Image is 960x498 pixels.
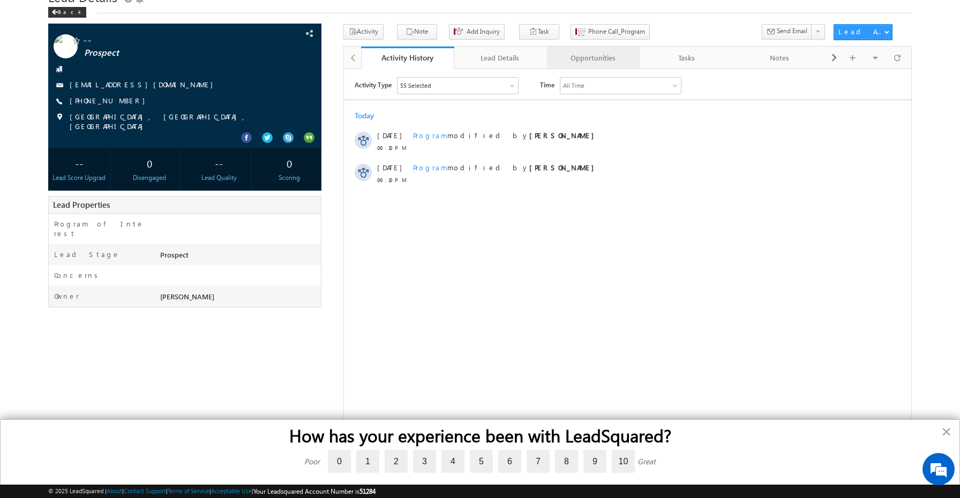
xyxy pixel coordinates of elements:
[48,7,86,18] div: Back
[343,24,384,40] button: Activity
[51,173,108,183] div: Lead Score Upgrad
[69,94,256,103] span: modified by
[160,292,214,301] span: [PERSON_NAME]
[555,450,578,473] label: 8
[742,51,817,64] div: Notes
[56,12,87,21] div: 55 Selected
[54,9,174,25] div: Sales Activity,Program,Email Bounced,Email Link Clicked,Email Marked Spam & 50 more..
[191,173,248,183] div: Lead Quality
[369,52,446,63] div: Activity History
[359,487,376,495] span: 51284
[51,153,108,173] div: --
[185,62,256,71] strong: [PERSON_NAME]
[304,456,320,466] div: Poor
[463,51,538,64] div: Lead Details
[219,12,241,21] div: All Time
[185,94,256,103] strong: [PERSON_NAME]
[70,80,219,89] a: [EMAIL_ADDRESS][DOMAIN_NAME]
[356,450,379,473] label: 1
[83,34,254,45] span: --
[397,24,437,40] button: Note
[69,62,103,71] span: Program
[191,153,248,173] div: --
[413,450,436,473] label: 3
[54,34,78,62] img: Profile photo
[53,199,110,210] span: Lead Properties
[121,153,178,173] div: 0
[498,450,521,473] label: 6
[941,423,951,440] button: Close
[612,450,635,473] label: 10
[11,8,48,24] span: Activity Type
[157,250,321,265] div: Prospect
[261,153,318,173] div: 0
[637,456,656,466] div: Great
[54,219,147,238] label: Program of Interest
[33,94,57,103] span: [DATE]
[441,450,464,473] label: 4
[54,250,120,259] label: Lead Stage
[54,291,79,301] label: Owner
[583,450,606,473] label: 9
[22,425,938,446] h2: How has your experience been with LeadSquared?
[33,74,65,84] span: 06:10 PM
[124,487,166,494] a: Contact Support
[838,27,884,36] div: Lead Actions
[121,173,178,183] div: Disengaged
[211,487,252,494] a: Acceptable Use
[196,8,211,24] span: Time
[54,270,102,280] label: Concerns
[69,94,103,103] span: Program
[69,62,256,71] span: modified by
[33,106,65,116] span: 06:10 PM
[168,487,209,494] a: Terms of Service
[70,96,151,107] span: [PHONE_NUMBER]
[649,51,724,64] div: Tasks
[33,62,57,71] span: [DATE]
[48,486,376,496] span: © 2025 LeadSquared | | | | |
[385,450,408,473] label: 2
[470,450,493,473] label: 5
[70,112,293,131] span: [GEOGRAPHIC_DATA], [GEOGRAPHIC_DATA], [GEOGRAPHIC_DATA]
[527,450,550,473] label: 7
[253,487,376,495] span: Your Leadsquared Account Number is
[107,487,122,494] a: About
[328,450,351,473] label: 0
[11,42,46,51] div: Today
[777,26,807,36] span: Send Email
[261,173,318,183] div: Scoring
[519,24,559,40] button: Task
[588,27,645,36] span: Phone Call_Program
[84,48,255,58] span: Prospect
[467,27,500,36] span: Add Inquiry
[556,51,631,64] div: Opportunities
